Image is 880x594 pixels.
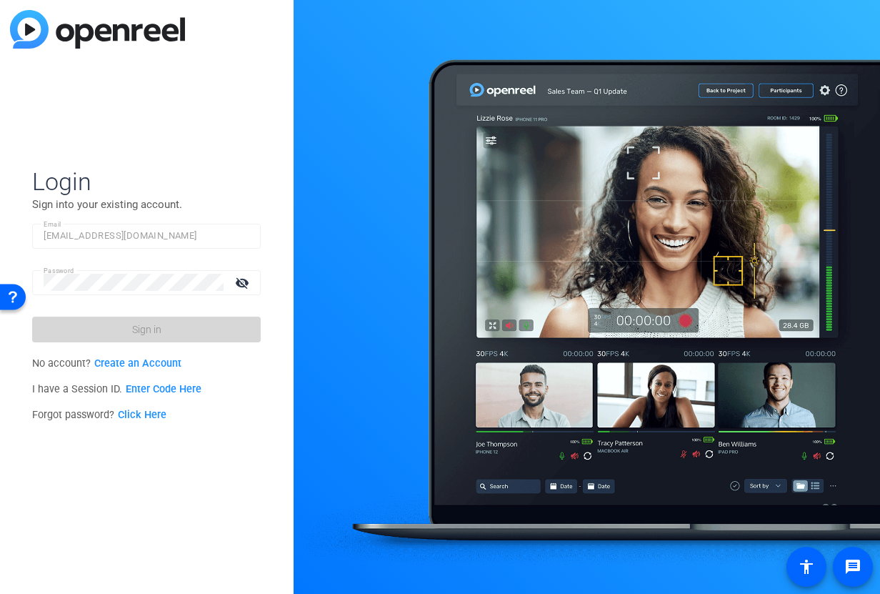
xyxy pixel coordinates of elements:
[118,409,166,421] a: Click Here
[94,357,181,370] a: Create an Account
[32,197,261,212] p: Sign into your existing account.
[226,272,261,293] mat-icon: visibility_off
[44,267,74,274] mat-label: Password
[44,227,249,244] input: Enter Email Address
[32,167,261,197] span: Login
[32,383,201,395] span: I have a Session ID.
[10,10,185,49] img: blue-gradient.svg
[126,383,201,395] a: Enter Code Here
[44,220,61,228] mat-label: Email
[798,558,815,575] mat-icon: accessibility
[32,409,166,421] span: Forgot password?
[32,357,181,370] span: No account?
[844,558,861,575] mat-icon: message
